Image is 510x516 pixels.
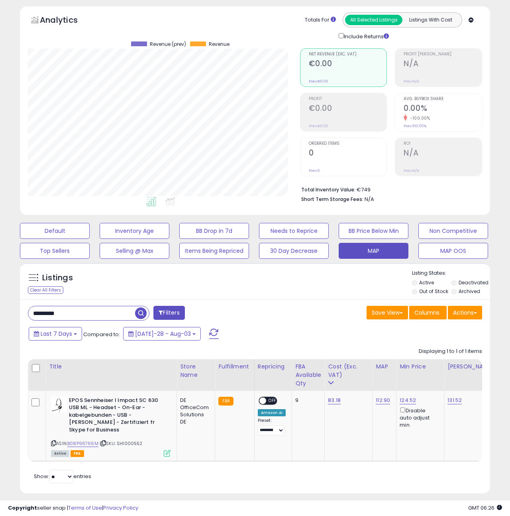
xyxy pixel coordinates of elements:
button: Top Sellers [20,243,90,259]
a: 112.90 [376,396,390,404]
label: Out of Stock [419,288,448,295]
small: FBA [218,397,233,406]
button: MAP [339,243,408,259]
a: Privacy Policy [103,504,138,512]
a: B08P96766M [67,440,98,447]
h2: 0.00% [404,104,482,114]
div: seller snap | | [8,504,138,512]
button: 30 Day Decrease [259,243,329,259]
button: Save View [367,306,408,319]
small: -100.00% [407,115,430,121]
a: 131.52 [447,396,462,404]
span: Revenue (prev) [150,41,186,47]
label: Archived [459,288,480,295]
button: Items Being Repriced [179,243,249,259]
label: Deactivated [459,279,488,286]
span: Ordered Items [309,142,387,146]
span: Revenue [209,41,229,47]
div: Include Returns [333,32,398,41]
div: Title [49,362,173,371]
h2: €0.00 [309,59,387,70]
span: All listings currently available for purchase on Amazon [51,450,69,457]
span: Columns [414,309,439,317]
div: Totals For [305,16,336,24]
span: OFF [266,397,279,404]
button: Default [20,223,90,239]
button: Filters [153,306,184,320]
p: Listing States: [412,270,490,277]
div: Displaying 1 to 1 of 1 items [419,348,482,355]
button: Last 7 Days [29,327,82,341]
button: Needs to Reprice [259,223,329,239]
span: Net Revenue (Exc. VAT) [309,52,387,57]
div: ASIN: [51,397,171,456]
small: Prev: N/A [404,79,419,84]
div: Amazon AI [258,409,286,416]
button: Columns [409,306,447,319]
span: 2025-08-11 06:26 GMT [468,504,502,512]
button: MAP OOS [418,243,488,259]
div: Min Price [400,362,441,371]
div: Repricing [258,362,288,371]
span: Last 7 Days [41,330,72,338]
h2: 0 [309,148,387,159]
span: N/A [365,195,374,203]
button: Listings With Cost [402,15,459,25]
h2: N/A [404,148,482,159]
button: Actions [448,306,482,319]
span: Profit [PERSON_NAME] [404,52,482,57]
h5: Analytics [40,14,93,28]
img: 31+yAqR1RuL._SL40_.jpg [51,397,67,413]
div: MAP [376,362,393,371]
button: BB Drop in 7d [179,223,249,239]
button: Selling @ Max [100,243,169,259]
small: Prev: N/A [404,168,419,173]
h2: €0.00 [309,104,387,114]
button: Inventory Age [100,223,169,239]
b: Total Inventory Value: [301,186,355,193]
button: BB Price Below Min [339,223,408,239]
div: [PERSON_NAME] [447,362,495,371]
div: Clear All Filters [28,286,63,294]
div: Cost (Exc. VAT) [328,362,369,379]
span: Show: entries [34,473,91,480]
span: Profit [309,97,387,101]
button: All Selected Listings [345,15,402,25]
a: 83.18 [328,396,341,404]
div: 9 [295,397,318,404]
div: DE OfficeCom Solutions DE [180,397,209,426]
h2: N/A [404,59,482,70]
a: Terms of Use [68,504,102,512]
span: [DATE]-28 - Aug-03 [135,330,191,338]
span: | SKU: SH1000552 [100,440,143,447]
label: Active [419,279,434,286]
div: Disable auto adjust min [400,406,438,429]
small: Prev: 100.00% [404,124,426,128]
small: Prev: 0 [309,168,320,173]
button: Non Competitive [418,223,488,239]
button: [DATE]-28 - Aug-03 [123,327,201,341]
div: Store Name [180,362,212,379]
div: Fulfillment [218,362,251,371]
span: ROI [404,142,482,146]
h5: Listings [42,272,73,284]
span: Avg. Buybox Share [404,97,482,101]
strong: Copyright [8,504,37,512]
span: Compared to: [83,331,120,338]
li: €749 [301,184,477,194]
a: 124.52 [400,396,416,404]
small: Prev: €0.00 [309,79,328,84]
span: FBA [71,450,84,457]
b: Short Term Storage Fees: [301,196,363,203]
small: Prev: €0.00 [309,124,328,128]
div: Preset: [258,418,286,436]
div: FBA Available Qty [295,362,321,388]
b: EPOS Sennheiser I Impact SC 630 USB ML - Headset - On-Ear - kabelgebunden - USB - [PERSON_NAME] -... [69,397,166,436]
